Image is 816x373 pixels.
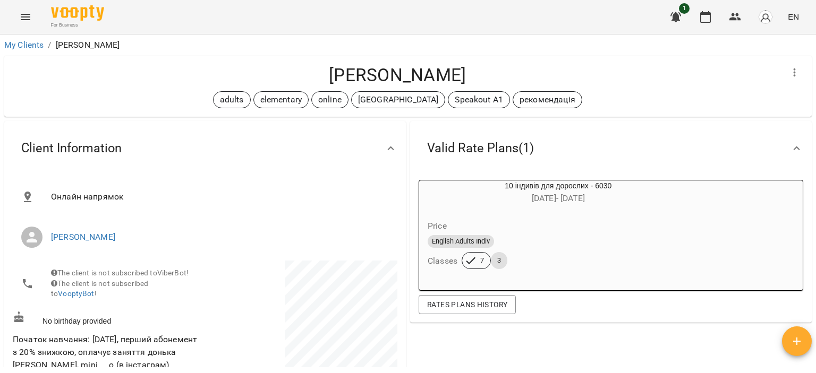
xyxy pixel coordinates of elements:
p: Speakout A1 [455,93,503,106]
a: VooptyBot [58,289,94,298]
h4: [PERSON_NAME] [13,64,782,86]
div: online [311,91,348,108]
span: Початок навчання: [DATE], перший абонемент з 20% знижкою, оплачує заняття донька [PERSON_NAME], m... [13,334,197,369]
span: English Adults Indiv [428,237,494,246]
button: Menu [13,4,38,30]
span: 3 [491,256,507,265]
p: рекомендація [520,93,575,106]
span: 7 [474,256,490,265]
p: [PERSON_NAME] [56,39,120,51]
span: The client is not subscribed to ! [51,279,148,298]
span: Valid Rate Plans ( 1 ) [427,140,534,157]
img: avatar_s.png [758,10,773,24]
nav: breadcrumb [4,39,812,51]
span: [DATE] - [DATE] [532,193,585,203]
div: adults [213,91,251,108]
p: adults [220,93,244,106]
div: Speakout A1 [448,91,510,108]
span: 1 [679,3,690,14]
div: 10 індивів для дорослих - 6030 [419,180,698,206]
button: 10 індивів для дорослих - 6030[DATE]- [DATE]PriceEnglish Adults IndivClasses73 [419,180,698,282]
div: Client Information [4,121,406,176]
p: elementary [260,93,302,106]
div: [GEOGRAPHIC_DATA] [351,91,446,108]
span: Rates Plans History [427,298,507,311]
li: / [48,39,51,51]
div: No birthday provided [11,309,205,328]
img: Voopty Logo [51,5,104,21]
a: My Clients [4,40,44,50]
span: For Business [51,22,104,29]
div: Valid Rate Plans(1) [410,121,812,176]
span: The client is not subscribed to ViberBot! [51,268,189,277]
div: elementary [253,91,309,108]
p: online [318,93,342,106]
button: Rates Plans History [419,295,516,314]
p: [GEOGRAPHIC_DATA] [358,93,439,106]
button: EN [784,7,803,27]
span: Онлайн напрямок [51,190,389,203]
h6: Price [428,219,447,233]
a: [PERSON_NAME] [51,232,115,242]
span: EN [788,11,799,22]
h6: Classes [428,254,457,268]
span: Client Information [21,140,122,157]
div: рекомендація [513,91,582,108]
